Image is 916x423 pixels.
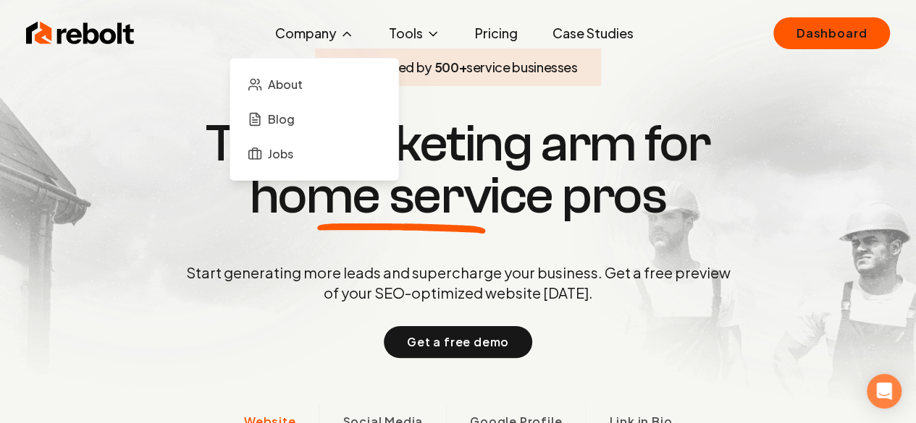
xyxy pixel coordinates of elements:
[377,19,452,48] button: Tools
[463,19,529,48] a: Pricing
[111,118,806,222] h1: The marketing arm for pros
[867,374,902,409] div: Open Intercom Messenger
[541,19,645,48] a: Case Studies
[183,262,734,303] p: Start generating more leads and supercharge your business. Get a free preview of your SEO-optimiz...
[773,17,890,49] a: Dashboard
[384,326,532,358] button: Get a free demo
[466,59,578,75] span: service businesses
[242,105,387,134] a: Blog
[264,19,366,48] button: Company
[268,111,295,128] span: Blog
[26,19,135,48] img: Rebolt Logo
[434,57,458,77] span: 500
[242,140,387,168] a: Jobs
[367,59,432,75] span: Trusted by
[268,76,303,93] span: About
[250,170,553,222] span: home service
[458,59,466,75] span: +
[242,70,387,99] a: About
[268,145,293,163] span: Jobs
